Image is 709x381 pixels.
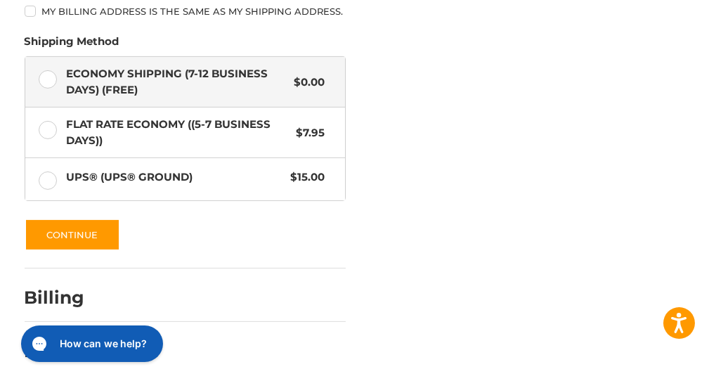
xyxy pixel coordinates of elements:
span: $0.00 [287,75,325,91]
span: $7.95 [289,125,325,141]
iframe: Gorgias live chat messenger [14,321,167,367]
span: $15.00 [283,169,325,186]
h2: Billing [25,287,107,309]
span: Economy Shipping (7-12 Business Days) (Free) [66,66,287,98]
span: Flat Rate Economy ((5-7 Business Days)) [66,117,289,148]
label: My billing address is the same as my shipping address. [25,6,346,17]
span: UPS® (UPS® Ground) [66,169,283,186]
button: Continue [25,219,120,251]
legend: Shipping Method [25,34,119,56]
